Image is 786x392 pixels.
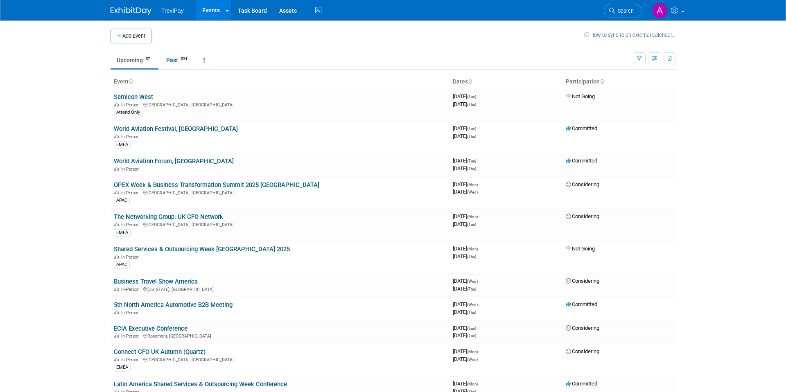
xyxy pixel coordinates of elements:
span: [DATE] [453,309,476,315]
a: 5th North America Automotive B2B Meeting [114,301,233,309]
span: TreviPay [161,7,184,14]
span: - [477,93,479,99]
a: Semicon West [114,93,153,101]
span: Committed [566,125,597,131]
span: Committed [566,301,597,307]
div: [GEOGRAPHIC_DATA], [GEOGRAPHIC_DATA] [114,221,446,228]
img: ExhibitDay [111,7,151,15]
div: [GEOGRAPHIC_DATA], [GEOGRAPHIC_DATA] [114,101,446,108]
a: Business Travel Show America [114,278,198,285]
span: - [479,301,480,307]
span: [DATE] [453,125,479,131]
div: APAC [114,261,130,268]
div: APAC [114,197,130,204]
span: - [479,381,480,387]
span: (Tue) [467,222,476,227]
a: How to sync to an external calendar... [584,32,675,38]
a: World Aviation Festival, [GEOGRAPHIC_DATA] [114,125,238,133]
span: (Thu) [467,167,476,171]
span: Considering [566,213,599,219]
span: In-Person [121,333,142,339]
span: [DATE] [453,165,476,171]
span: (Thu) [467,287,476,291]
span: - [477,325,479,331]
span: [DATE] [453,286,476,292]
span: Considering [566,278,599,284]
span: (Mon) [467,182,478,187]
span: [DATE] [453,93,479,99]
span: (Tue) [467,126,476,131]
img: In-Person Event [114,287,119,291]
span: (Mon) [467,214,478,219]
a: The Networking Group: UK CFO Network [114,213,223,221]
span: (Thu) [467,102,476,107]
span: (Tue) [467,333,476,338]
span: Search [615,8,634,14]
span: Committed [566,158,597,164]
span: (Mon) [467,247,478,251]
a: Connect CFO UK Autumn (Quartz) [114,348,206,356]
a: Shared Services & Outsourcing Week [GEOGRAPHIC_DATA] 2025 [114,246,290,253]
span: 534 [178,56,190,62]
span: - [479,278,480,284]
span: [DATE] [453,101,476,107]
div: EMEA [114,364,131,371]
span: [DATE] [453,332,476,338]
span: (Mon) [467,349,478,354]
div: Rosemont, [GEOGRAPHIC_DATA] [114,332,446,339]
span: In-Person [121,102,142,108]
span: In-Person [121,287,142,292]
span: In-Person [121,310,142,315]
a: Upcoming57 [111,52,158,68]
span: (Tue) [467,159,476,163]
span: [DATE] [453,133,476,139]
span: [DATE] [453,253,476,259]
span: - [479,213,480,219]
th: Event [111,75,449,89]
a: Sort by Event Name [129,78,133,85]
span: [DATE] [453,348,480,354]
span: [DATE] [453,181,480,187]
img: In-Person Event [114,333,119,338]
span: (Thu) [467,134,476,139]
span: - [479,348,480,354]
div: [US_STATE], [GEOGRAPHIC_DATA] [114,286,446,292]
span: In-Person [121,357,142,363]
span: In-Person [121,167,142,172]
span: Not Going [566,93,595,99]
span: Considering [566,181,599,187]
span: Committed [566,381,597,387]
span: - [479,246,480,252]
span: (Wed) [467,302,478,307]
img: In-Person Event [114,310,119,314]
span: (Mon) [467,382,478,386]
div: EMEA [114,141,131,149]
span: [DATE] [453,213,480,219]
span: Considering [566,348,599,354]
span: (Thu) [467,255,476,259]
span: Not Going [566,246,595,252]
span: (Wed) [467,279,478,284]
div: Attend Only [114,109,142,116]
th: Dates [449,75,562,89]
span: (Sun) [467,326,476,331]
span: - [479,181,480,187]
img: In-Person Event [114,102,119,106]
span: In-Person [121,190,142,196]
a: Sort by Start Date [468,78,472,85]
th: Participation [562,75,675,89]
a: OPEX Week & Business Transformation Summit 2025 [GEOGRAPHIC_DATA] [114,181,319,189]
a: Past534 [160,52,196,68]
span: - [477,158,479,164]
span: (Tue) [467,95,476,99]
span: [DATE] [453,221,476,227]
span: Considering [566,325,599,331]
span: [DATE] [453,301,480,307]
a: World Aviation Forum, [GEOGRAPHIC_DATA] [114,158,234,165]
a: Search [604,4,641,18]
img: In-Person Event [114,255,119,259]
span: (Wed) [467,357,478,362]
img: Andy Duong [652,3,668,18]
img: In-Person Event [114,190,119,194]
span: (Wed) [467,190,478,194]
